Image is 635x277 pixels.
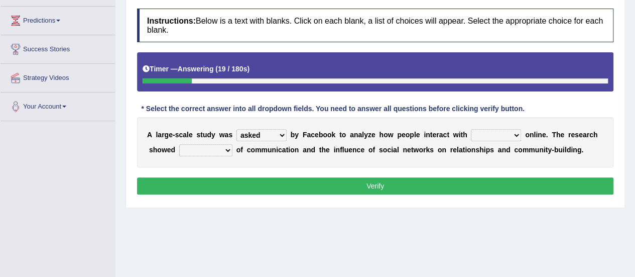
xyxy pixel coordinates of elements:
b: e [315,131,319,139]
b: r [450,146,453,154]
b: t [463,146,465,154]
b: a [439,131,443,139]
b: e [416,131,420,139]
b: . [581,146,583,154]
b: t [286,146,289,154]
b: e [348,146,352,154]
b: t [411,146,414,154]
b: r [436,131,439,139]
b: k [331,131,335,139]
b: t [319,146,322,154]
b: h [379,131,384,139]
b: n [307,146,311,154]
b: h [556,131,561,139]
b: i [571,146,573,154]
b: o [467,146,471,154]
b: o [323,131,327,139]
b: e [189,131,193,139]
b: e [571,131,575,139]
b: o [518,146,523,154]
b: c [179,131,183,139]
b: w [219,131,225,139]
b: c [443,131,447,139]
b: e [360,146,364,154]
b: u [535,146,540,154]
b: o [236,146,241,154]
b: i [563,146,565,154]
b: u [558,146,563,154]
b: h [463,131,467,139]
b: b [554,146,559,154]
b: e [579,131,583,139]
b: a [498,146,502,154]
b: a [224,131,228,139]
b: m [261,146,267,154]
b: s [430,146,434,154]
b: u [268,146,272,154]
b: n [573,146,577,154]
b: z [368,131,371,139]
b: d [207,131,211,139]
b: o [383,146,388,154]
b: n [539,146,544,154]
b: a [350,131,354,139]
b: e [371,131,375,139]
b: n [471,146,476,154]
h4: Below is a text with blanks. Click on each blank, a list of choices will appear. Select the appro... [137,9,613,42]
b: o [250,146,255,154]
b: t [430,131,433,139]
b: e [453,146,457,154]
b: a [583,131,587,139]
b: o [368,146,373,154]
b: l [362,131,364,139]
b: r [568,131,571,139]
b: n [354,131,358,139]
b: m [255,146,261,154]
b: a [183,131,187,139]
b: i [458,131,460,139]
b: g [577,146,582,154]
b: t [339,131,342,139]
b: r [162,131,164,139]
b: e [432,131,436,139]
a: Your Account [1,93,115,118]
b: ) [247,65,249,73]
b: T [552,131,556,139]
b: f [340,146,342,154]
b: e [407,146,411,154]
button: Verify [137,177,613,195]
b: c [387,146,391,154]
b: t [447,131,449,139]
b: l [534,131,536,139]
b: r [423,146,426,154]
b: s [379,146,383,154]
b: y [211,131,215,139]
b: a [303,146,307,154]
b: o [327,131,332,139]
b: w [162,146,167,154]
b: s [490,146,494,154]
b: w [413,146,419,154]
b: Answering [178,65,214,73]
b: c [311,131,315,139]
b: l [187,131,189,139]
b: n [530,131,534,139]
b: n [272,146,276,154]
b: n [442,146,446,154]
b: c [514,146,518,154]
b: . [546,131,548,139]
b: e [326,146,330,154]
b: l [414,131,416,139]
b: e [169,131,173,139]
b: y [548,146,552,154]
b: h [153,146,158,154]
b: f [240,146,243,154]
b: i [334,146,336,154]
b: f [372,146,375,154]
b: h [479,146,484,154]
b: o [290,146,295,154]
b: n [501,146,506,154]
b: l [565,146,567,154]
b: d [506,146,511,154]
b: k [426,146,430,154]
